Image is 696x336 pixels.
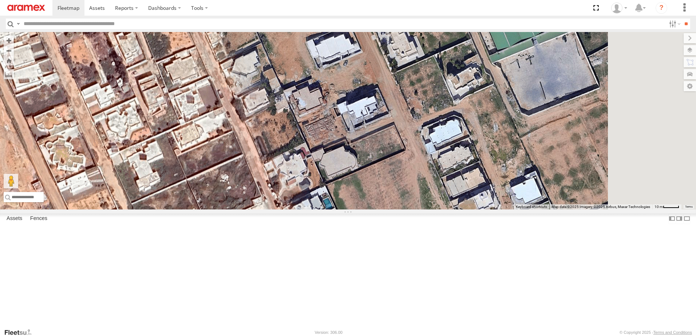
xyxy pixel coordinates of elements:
[668,213,676,224] label: Dock Summary Table to the Left
[315,330,343,335] div: Version: 306.00
[4,69,14,79] label: Measure
[15,19,21,29] label: Search Query
[4,36,14,45] button: Zoom in
[4,56,14,65] button: Zoom Home
[656,2,667,14] i: ?
[652,204,681,209] button: Map Scale: 10 m per 41 pixels
[620,330,692,335] div: © Copyright 2025 -
[4,174,18,188] button: Drag Pegman onto the map to open Street View
[4,45,14,56] button: Zoom out
[666,19,682,29] label: Search Filter Options
[7,5,45,11] img: aramex-logo.svg
[551,205,650,209] span: Map data ©2025 Imagery ©2025 Airbus, Maxar Technologies
[609,3,630,13] div: Montassar Cheffi
[685,205,693,208] a: Terms (opens in new tab)
[653,330,692,335] a: Terms and Conditions
[683,213,691,224] label: Hide Summary Table
[4,329,37,336] a: Visit our Website
[684,81,696,91] label: Map Settings
[655,205,663,209] span: 10 m
[676,213,683,224] label: Dock Summary Table to the Right
[27,213,51,224] label: Fences
[516,204,547,209] button: Keyboard shortcuts
[3,213,26,224] label: Assets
